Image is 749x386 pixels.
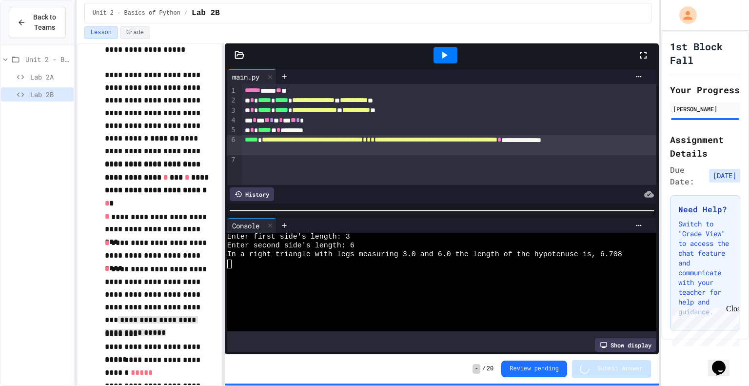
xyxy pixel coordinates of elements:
[227,221,264,231] div: Console
[482,365,486,373] span: /
[93,9,180,17] span: Unit 2 - Basics of Python
[32,12,58,33] span: Back to Teams
[669,4,699,26] div: My Account
[487,365,493,373] span: 20
[597,365,643,373] span: Submit Answer
[192,7,220,19] span: Lab 2B
[227,96,237,105] div: 2
[473,364,480,374] span: -
[670,133,740,160] h2: Assignment Details
[670,83,740,97] h2: Your Progress
[227,135,237,155] div: 6
[709,169,740,183] span: [DATE]
[230,187,274,201] div: History
[227,125,237,135] div: 5
[30,89,70,100] span: Lab 2B
[501,361,567,377] button: Review pending
[670,40,740,67] h1: 1st Block Fall
[673,104,737,113] div: [PERSON_NAME]
[84,26,118,39] button: Lesson
[670,164,705,187] span: Due Date:
[30,72,70,82] span: Lab 2A
[678,219,732,317] p: Switch to "Grade View" to access the chat feature and communicate with your teacher for help and ...
[4,4,67,62] div: Chat with us now!Close
[227,250,622,259] span: In a right triangle with legs measuring 3.0 and 6.0 the length of the hypotenuse is, 6.708
[227,242,355,250] span: Enter second side's length: 6
[227,116,237,125] div: 4
[227,72,264,82] div: main.py
[227,155,237,165] div: 7
[227,86,237,96] div: 1
[25,54,70,64] span: Unit 2 - Basics of Python
[227,233,350,242] span: Enter first side's length: 3
[668,305,739,346] iframe: chat widget
[678,203,732,215] h3: Need Help?
[708,347,739,376] iframe: chat widget
[227,106,237,116] div: 3
[184,9,188,17] span: /
[595,338,656,352] div: Show display
[120,26,150,39] button: Grade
